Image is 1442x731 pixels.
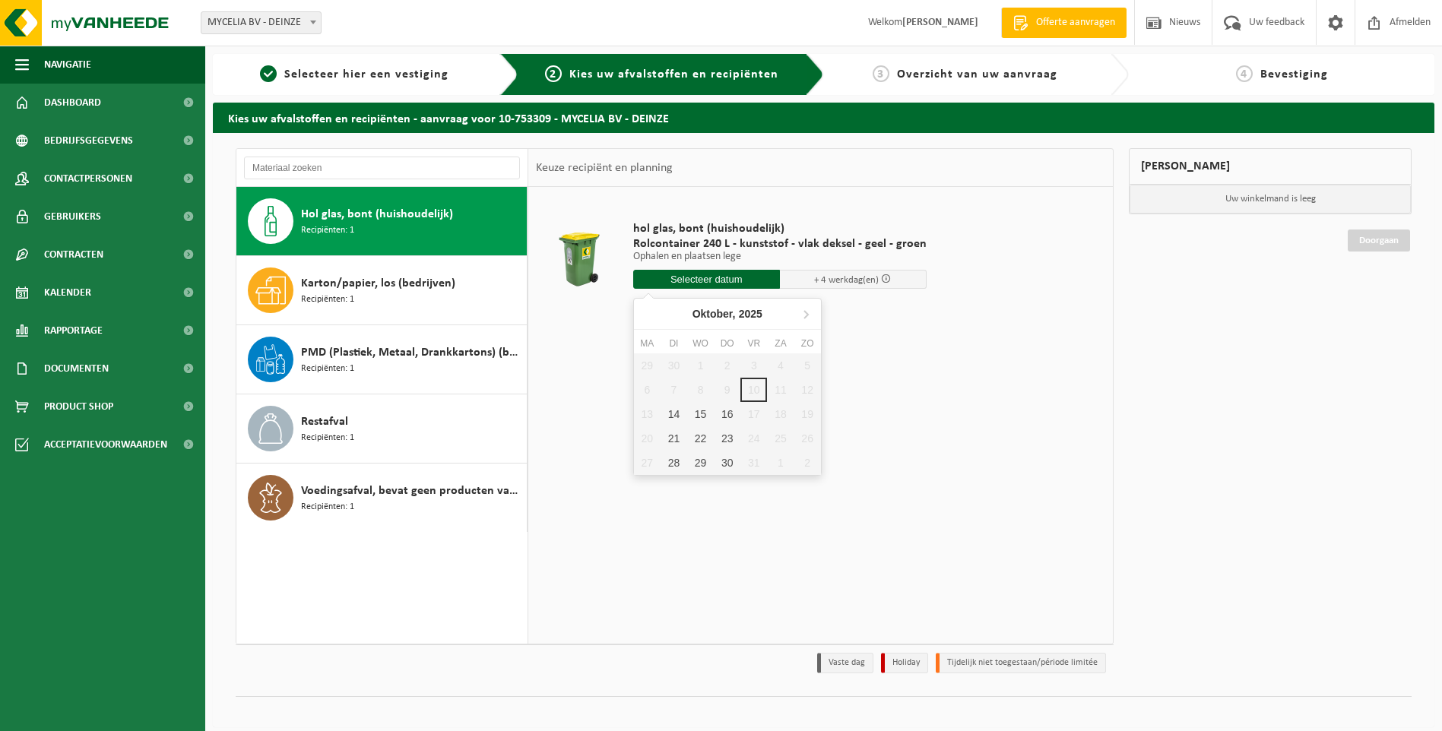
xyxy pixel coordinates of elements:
span: Voedingsafval, bevat geen producten van dierlijke oorsprong, onverpakt [301,482,523,500]
div: vr [740,336,767,351]
span: Acceptatievoorwaarden [44,426,167,464]
div: 21 [661,426,687,451]
span: 1 [260,65,277,82]
strong: [PERSON_NAME] [902,17,978,28]
span: Kalender [44,274,91,312]
div: [PERSON_NAME] [1129,148,1412,185]
span: Documenten [44,350,109,388]
span: Recipiënten: 1 [301,431,354,445]
a: 1Selecteer hier een vestiging [220,65,488,84]
span: Product Shop [44,388,113,426]
div: 14 [661,402,687,426]
span: Restafval [301,413,348,431]
span: Recipiënten: 1 [301,362,354,376]
button: PMD (Plastiek, Metaal, Drankkartons) (bedrijven) Recipiënten: 1 [236,325,528,394]
a: Doorgaan [1348,229,1410,252]
span: + 4 werkdag(en) [814,275,879,285]
span: Rolcontainer 240 L - kunststof - vlak deksel - geel - groen [633,236,927,252]
div: za [767,336,794,351]
span: Bevestiging [1260,68,1328,81]
div: Keuze recipiënt en planning [528,149,680,187]
p: Uw winkelmand is leeg [1130,185,1411,214]
button: Hol glas, bont (huishoudelijk) Recipiënten: 1 [236,187,528,256]
span: Contactpersonen [44,160,132,198]
i: 2025 [739,309,762,319]
input: Selecteer datum [633,270,780,289]
span: Hol glas, bont (huishoudelijk) [301,205,453,223]
h2: Kies uw afvalstoffen en recipiënten - aanvraag voor 10-753309 - MYCELIA BV - DEINZE [213,103,1434,132]
button: Voedingsafval, bevat geen producten van dierlijke oorsprong, onverpakt Recipiënten: 1 [236,464,528,532]
span: Gebruikers [44,198,101,236]
li: Holiday [881,653,928,673]
span: Karton/papier, los (bedrijven) [301,274,455,293]
span: MYCELIA BV - DEINZE [201,11,322,34]
div: 22 [687,426,714,451]
div: 29 [687,451,714,475]
span: Navigatie [44,46,91,84]
div: zo [794,336,821,351]
span: Overzicht van uw aanvraag [897,68,1057,81]
div: 28 [661,451,687,475]
span: 3 [873,65,889,82]
li: Vaste dag [817,653,873,673]
span: MYCELIA BV - DEINZE [201,12,321,33]
div: do [714,336,740,351]
div: Oktober, [686,302,769,326]
span: Selecteer hier een vestiging [284,68,448,81]
span: Offerte aanvragen [1032,15,1119,30]
p: Ophalen en plaatsen lege [633,252,927,262]
span: Recipiënten: 1 [301,223,354,238]
span: 2 [545,65,562,82]
li: Tijdelijk niet toegestaan/période limitée [936,653,1106,673]
button: Karton/papier, los (bedrijven) Recipiënten: 1 [236,256,528,325]
div: 30 [714,451,740,475]
a: Offerte aanvragen [1001,8,1127,38]
span: Recipiënten: 1 [301,500,354,514]
span: hol glas, bont (huishoudelijk) [633,221,927,236]
span: Recipiënten: 1 [301,293,354,307]
input: Materiaal zoeken [244,157,520,179]
div: wo [687,336,714,351]
span: Dashboard [44,84,101,122]
span: 4 [1236,65,1253,82]
span: Rapportage [44,312,103,350]
div: di [661,336,687,351]
button: Restafval Recipiënten: 1 [236,394,528,464]
span: Kies uw afvalstoffen en recipiënten [569,68,778,81]
div: 23 [714,426,740,451]
span: Contracten [44,236,103,274]
span: PMD (Plastiek, Metaal, Drankkartons) (bedrijven) [301,343,523,362]
div: 16 [714,402,740,426]
div: 15 [687,402,714,426]
div: ma [634,336,661,351]
span: Bedrijfsgegevens [44,122,133,160]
